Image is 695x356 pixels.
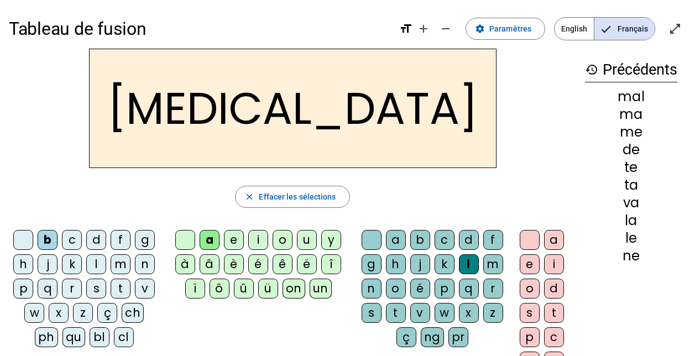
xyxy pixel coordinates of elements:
[459,279,479,299] div: q
[475,24,485,34] mat-icon: settings
[297,230,317,250] div: u
[362,279,382,299] div: n
[38,279,58,299] div: q
[111,279,130,299] div: t
[459,254,479,274] div: l
[310,279,332,299] div: un
[421,327,444,347] div: ng
[544,327,564,347] div: c
[273,230,292,250] div: o
[297,254,317,274] div: ë
[585,108,677,121] div: ma
[38,254,58,274] div: j
[483,230,503,250] div: f
[362,303,382,323] div: s
[410,254,430,274] div: j
[24,303,44,323] div: w
[13,254,33,274] div: h
[410,279,430,299] div: é
[235,186,349,208] button: Effacer les sélections
[412,18,435,40] button: Augmenter la taille de la police
[111,230,130,250] div: f
[483,303,503,323] div: z
[585,214,677,227] div: la
[259,190,336,203] span: Effacer les sélections
[321,230,341,250] div: y
[13,279,33,299] div: p
[224,254,244,274] div: è
[489,22,531,35] span: Paramètres
[459,303,479,323] div: x
[35,327,58,347] div: ph
[435,230,454,250] div: c
[248,230,268,250] div: i
[86,254,106,274] div: l
[111,254,130,274] div: m
[585,90,677,103] div: mal
[122,303,144,323] div: ch
[585,143,677,156] div: de
[585,57,677,82] h3: Précédents
[396,327,416,347] div: ç
[585,125,677,139] div: me
[585,232,677,245] div: le
[386,279,406,299] div: o
[386,230,406,250] div: a
[585,63,598,76] mat-icon: history
[248,254,268,274] div: é
[435,279,454,299] div: p
[49,303,69,323] div: x
[417,22,430,35] mat-icon: add
[200,230,220,250] div: a
[585,196,677,210] div: va
[448,327,468,347] div: pr
[520,254,540,274] div: e
[273,254,292,274] div: ê
[410,303,430,323] div: v
[386,254,406,274] div: h
[321,254,341,274] div: î
[97,303,117,323] div: ç
[185,279,205,299] div: ï
[175,254,195,274] div: à
[554,17,655,40] mat-button-toggle-group: Language selection
[585,161,677,174] div: te
[399,22,412,35] mat-icon: format_size
[555,18,594,40] span: English
[435,303,454,323] div: w
[200,254,220,274] div: â
[135,254,155,274] div: n
[544,230,564,250] div: a
[114,327,134,347] div: cl
[224,230,244,250] div: e
[435,18,457,40] button: Diminuer la taille de la police
[483,279,503,299] div: r
[283,279,305,299] div: on
[459,230,479,250] div: d
[244,192,254,202] mat-icon: close
[410,230,430,250] div: b
[544,303,564,323] div: t
[9,11,390,46] h1: Tableau de fusion
[62,230,82,250] div: c
[585,179,677,192] div: ta
[258,279,278,299] div: ü
[73,303,93,323] div: z
[466,18,545,40] button: Paramètres
[362,254,382,274] div: g
[544,279,564,299] div: d
[86,279,106,299] div: s
[520,327,540,347] div: p
[210,279,229,299] div: ô
[135,230,155,250] div: g
[62,279,82,299] div: r
[90,327,109,347] div: bl
[135,279,155,299] div: v
[234,279,254,299] div: û
[520,279,540,299] div: o
[544,254,564,274] div: i
[435,254,454,274] div: k
[86,230,106,250] div: d
[62,327,85,347] div: qu
[483,254,503,274] div: m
